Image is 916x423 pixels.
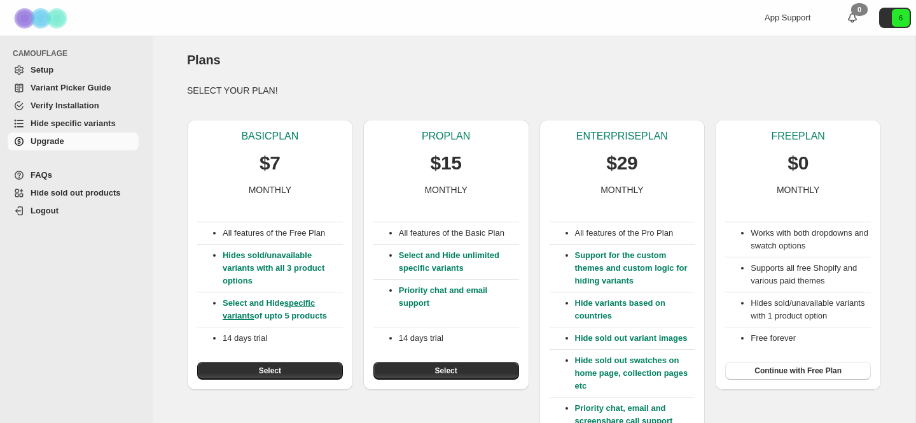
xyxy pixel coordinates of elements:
[223,332,343,345] p: 14 days trial
[600,183,643,196] p: MONTHLY
[575,227,695,240] p: All features of the Pro Plan
[754,366,842,376] span: Continue with Free Plan
[899,14,903,22] text: 6
[399,227,519,240] p: All features of the Basic Plan
[13,48,144,59] span: CAMOUFLAGE
[8,79,139,97] a: Variant Picker Guide
[187,53,220,67] span: Plans
[751,227,871,252] li: Works with both dropdowns and swatch options
[575,249,695,287] p: Support for the custom themes and custom logic for hiding variants
[8,61,139,79] a: Setup
[771,130,824,143] p: FREE PLAN
[223,227,343,240] p: All features of the Free Plan
[879,8,911,28] button: Avatar with initials 6
[8,202,139,220] a: Logout
[8,184,139,202] a: Hide sold out products
[31,101,99,110] span: Verify Installation
[765,13,810,22] span: App Support
[241,130,298,143] p: BASIC PLAN
[846,11,859,24] a: 0
[187,84,881,97] p: SELECT YOUR PLAN!
[223,249,343,287] p: Hides sold/unavailable variants with all 3 product options
[725,362,871,380] button: Continue with Free Plan
[31,118,116,128] span: Hide specific variants
[788,150,808,176] p: $0
[431,150,462,176] p: $15
[751,262,871,287] li: Supports all free Shopify and various paid themes
[399,284,519,322] p: Priority chat and email support
[399,332,519,345] p: 14 days trial
[8,97,139,115] a: Verify Installation
[31,136,64,146] span: Upgrade
[197,362,343,380] button: Select
[851,3,868,16] div: 0
[223,297,343,322] p: Select and Hide of upto 5 products
[575,354,695,392] p: Hide sold out swatches on home page, collection pages etc
[8,166,139,184] a: FAQs
[575,332,695,345] p: Hide sold out variant images
[260,150,281,176] p: $7
[892,9,910,27] span: Avatar with initials 6
[259,366,281,376] span: Select
[606,150,637,176] p: $29
[8,133,139,150] a: Upgrade
[422,130,470,143] p: PRO PLAN
[751,332,871,345] li: Free forever
[751,297,871,322] li: Hides sold/unavailable variants with 1 product option
[434,366,457,376] span: Select
[373,362,519,380] button: Select
[31,170,52,180] span: FAQs
[10,1,74,36] img: Camouflage
[575,297,695,322] p: Hide variants based on countries
[8,115,139,133] a: Hide specific variants
[31,65,53,75] span: Setup
[576,130,668,143] p: ENTERPRISE PLAN
[777,183,819,196] p: MONTHLY
[31,188,121,197] span: Hide sold out products
[31,206,59,215] span: Logout
[31,83,111,92] span: Variant Picker Guide
[249,183,291,196] p: MONTHLY
[399,249,519,275] p: Select and Hide unlimited specific variants
[424,183,467,196] p: MONTHLY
